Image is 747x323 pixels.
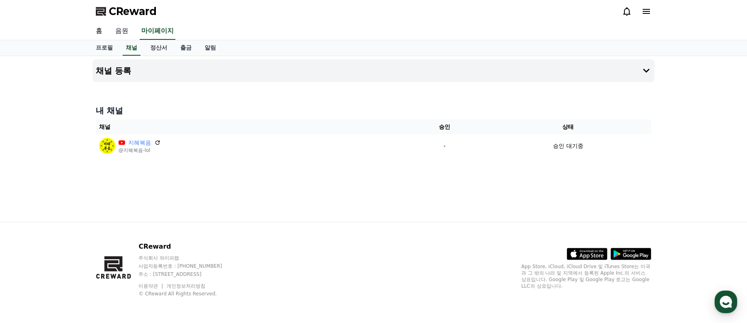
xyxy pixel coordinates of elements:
a: 설정 [105,256,156,276]
p: © CReward All Rights Reserved. [138,290,237,297]
th: 채널 [96,119,404,134]
img: 지혜복음 [99,138,115,154]
a: CReward [96,5,157,18]
a: 프로필 [89,40,119,56]
span: 홈 [26,268,30,274]
p: App Store, iCloud, iCloud Drive 및 iTunes Store는 미국과 그 밖의 나라 및 지역에서 등록된 Apple Inc.의 서비스 상표입니다. Goo... [521,263,651,289]
a: 정산서 [144,40,174,56]
a: 마이페이지 [140,23,175,40]
th: 상태 [485,119,651,134]
th: 승인 [404,119,485,134]
a: 지혜복음 [128,139,151,147]
a: 음원 [109,23,135,40]
a: 대화 [54,256,105,276]
span: 대화 [74,268,84,275]
h4: 내 채널 [96,105,651,116]
button: 채널 등록 [93,59,654,82]
p: - [408,142,482,150]
p: 승인 대기중 [553,142,583,150]
p: 사업자등록번호 : [PHONE_NUMBER] [138,263,237,269]
a: 홈 [2,256,54,276]
p: 주소 : [STREET_ADDRESS] [138,271,237,277]
a: 개인정보처리방침 [166,283,205,289]
p: @지혜복음-lol [119,147,161,154]
a: 채널 [123,40,140,56]
p: 주식회사 와이피랩 [138,255,237,261]
span: CReward [109,5,157,18]
a: 알림 [198,40,222,56]
span: 설정 [125,268,135,274]
a: 홈 [89,23,109,40]
a: 이용약관 [138,283,164,289]
p: CReward [138,242,237,251]
a: 출금 [174,40,198,56]
h4: 채널 등록 [96,66,131,75]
